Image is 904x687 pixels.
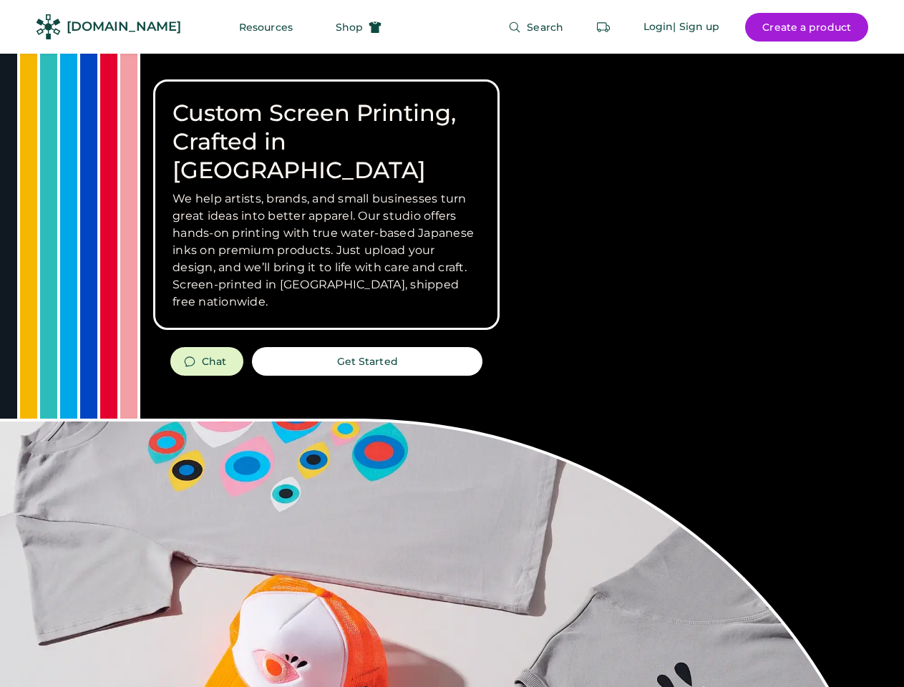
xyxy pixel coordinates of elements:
[589,13,618,42] button: Retrieve an order
[527,22,563,32] span: Search
[319,13,399,42] button: Shop
[336,22,363,32] span: Shop
[491,13,580,42] button: Search
[673,20,719,34] div: | Sign up
[36,14,61,39] img: Rendered Logo - Screens
[222,13,310,42] button: Resources
[252,347,482,376] button: Get Started
[172,190,480,311] h3: We help artists, brands, and small businesses turn great ideas into better apparel. Our studio of...
[172,99,480,185] h1: Custom Screen Printing, Crafted in [GEOGRAPHIC_DATA]
[67,18,181,36] div: [DOMAIN_NAME]
[745,13,868,42] button: Create a product
[643,20,674,34] div: Login
[170,347,243,376] button: Chat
